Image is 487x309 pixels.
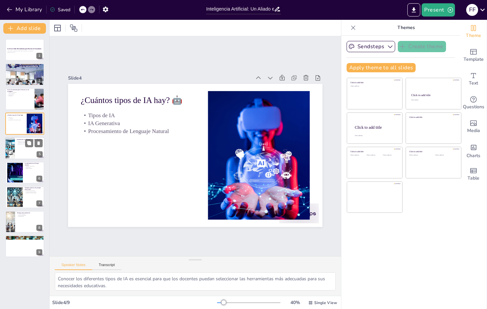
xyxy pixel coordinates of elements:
div: 6 [36,176,42,182]
div: Click to add text [351,154,365,156]
p: Calidad de la respuesta [17,142,43,143]
div: 9 [5,235,44,257]
p: Aprovechando la Inteligencia Artificial para la Enseñanza y el Aprendizaje [7,51,42,52]
div: 3 [5,88,44,110]
button: Sendsteps [347,41,395,52]
span: Media [467,127,480,134]
p: Themes [358,20,454,36]
button: Speaker Notes [55,263,92,270]
p: Planificación de lecciones [25,190,42,191]
div: 1 [36,53,42,59]
span: Table [468,175,479,182]
div: 8 [5,211,44,233]
span: Template [464,56,484,63]
div: Add a table [460,162,487,186]
p: Tipos de IA [7,117,25,118]
p: Definición de prompt [17,141,43,142]
p: La IA y su relevancia [7,66,42,67]
button: Add slide [3,23,46,34]
div: Click to add title [351,151,398,153]
p: Generación de ideas creativas [25,192,42,194]
div: Click to add text [435,154,456,156]
div: 4 [5,113,44,134]
p: Procesamiento de Lenguaje Natural [7,119,25,120]
div: Click to add text [351,86,398,87]
strong: La IA en el Aula: Herramientas para Docentes de Secundaria [7,48,41,49]
div: f f [466,4,478,16]
p: IA como herramienta [17,213,42,215]
button: f f [466,3,478,17]
div: 9 [36,249,42,255]
div: Click to add body [355,135,396,136]
span: Text [469,80,478,87]
div: Click to add title [409,151,457,153]
div: Click to add text [409,154,430,156]
div: Add text boxes [460,67,487,91]
p: La anatomía de un Prompt efectivo [25,162,42,166]
span: Position [70,24,78,32]
p: Personalización [7,94,33,95]
p: Indicar un rol [25,167,42,168]
p: Claridad y especificidad [25,165,42,167]
button: Export to PowerPoint [407,3,420,17]
p: IA Generativa [143,38,217,135]
div: Layout [52,23,63,33]
p: Gracias por su atención. [7,238,42,239]
p: Experimentación [17,216,42,217]
div: Click to add title [355,125,397,129]
p: Agenda: ¿Qué veremos [DATE]? [7,64,42,66]
span: Questions [463,103,484,111]
p: Creación de material didáctico [25,191,42,192]
p: ¿Cuántos tipos de IA hay? 🤖 [161,23,238,122]
div: 5 [37,151,43,157]
button: Duplicate Slide [25,139,33,147]
div: Add ready made slides [460,44,487,67]
p: Preguntas y Agradecimientos [7,236,42,238]
button: Delete Slide [35,139,43,147]
div: Click to add title [351,82,398,84]
div: 40 % [287,299,303,306]
input: Insert title [206,4,274,14]
div: 2 [36,78,42,84]
p: Asistente, no reemplazo [7,92,33,93]
p: El futuro de la educación [17,212,42,214]
p: Tipos de IA [150,33,223,130]
div: Click to add text [383,154,398,156]
p: Importancia de los prompts [17,143,43,145]
button: Transcript [92,263,122,270]
p: La IA: Un asistente para el docente, no un reemplazo. [7,89,33,92]
div: Slide 4 / 9 [52,299,217,306]
div: 5 [5,137,45,159]
p: Preguntas y reflexiones [7,70,42,72]
div: Add images, graphics, shapes or video [460,115,487,139]
div: 7 [36,200,42,206]
p: IA Generativa [7,118,25,120]
div: 6 [5,162,44,184]
p: Ahorro de tiempo [7,93,33,94]
p: Ejemplos prácticos de prompts para el aula [25,187,42,190]
div: Slide 4 [173,2,286,153]
textarea: Conocer los diferentes tipos de IA es esencial para que los docentes puedan seleccionar las herra... [55,272,336,291]
div: Click to add text [367,154,382,156]
p: Creatividad [7,95,33,97]
p: Definir el formato [25,168,42,169]
div: Add charts and graphs [460,139,487,162]
p: ¿Cuántos tipos de IA hay? 🤖 [7,114,25,116]
div: 3 [36,102,42,108]
p: Procesamiento de Lenguaje Natural [137,43,210,140]
p: Habilidad fundamental [17,215,42,216]
div: Saved [50,7,70,13]
div: Change the overall theme [460,20,487,44]
span: Single View [314,300,337,305]
button: My Library [5,4,45,15]
div: 7 [5,186,44,208]
button: Create theme [398,41,446,52]
p: Entendiendo los "Prompts": La clave del éxito [17,139,43,141]
button: Apply theme to all slides [347,63,416,72]
div: 2 [5,63,44,85]
button: Present [422,3,455,17]
div: 1 [5,39,44,61]
p: Generated with [URL] [7,51,42,53]
div: 8 [36,225,42,231]
p: Tipos de IA [7,67,42,68]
